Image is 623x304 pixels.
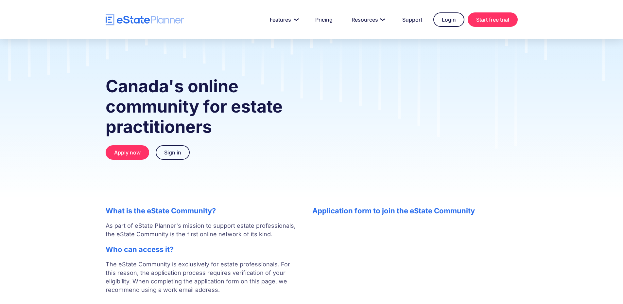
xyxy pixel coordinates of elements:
iframe: Form 0 [312,222,518,271]
h2: Application form to join the eState Community [312,206,518,215]
a: Features [262,13,304,26]
h2: What is the eState Community? [106,206,299,215]
a: Login [433,12,464,27]
a: Support [394,13,430,26]
strong: Canada's online community for estate practitioners [106,76,283,137]
a: Start free trial [468,12,518,27]
a: home [106,14,184,26]
h2: Who can access it? [106,245,299,254]
a: Resources [344,13,391,26]
a: Pricing [307,13,340,26]
a: Apply now [106,145,149,160]
p: The eState Community is exclusively for estate professionals. For this reason, the application pr... [106,260,299,303]
a: Sign in [156,145,190,160]
p: As part of eState Planner's mission to support estate professionals, the eState Community is the ... [106,222,299,239]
